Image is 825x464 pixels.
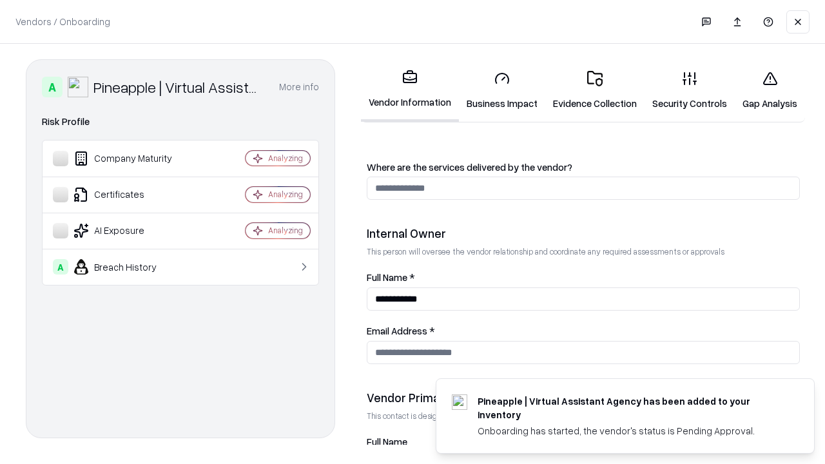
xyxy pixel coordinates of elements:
div: A [42,77,63,97]
label: Email Address * [367,326,800,336]
div: Certificates [53,187,207,202]
a: Gap Analysis [735,61,805,121]
p: Vendors / Onboarding [15,15,110,28]
div: Vendor Primary Contact [367,390,800,405]
p: This contact is designated to receive the assessment request from Shift [367,411,800,421]
div: Analyzing [268,189,303,200]
img: trypineapple.com [452,394,467,410]
p: This person will oversee the vendor relationship and coordinate any required assessments or appro... [367,246,800,257]
div: A [53,259,68,275]
div: Internal Owner [367,226,800,241]
a: Business Impact [459,61,545,121]
label: Full Name * [367,273,800,282]
div: Company Maturity [53,151,207,166]
div: Pineapple | Virtual Assistant Agency has been added to your inventory [478,394,783,421]
a: Evidence Collection [545,61,645,121]
div: AI Exposure [53,223,207,238]
div: Onboarding has started, the vendor's status is Pending Approval. [478,424,783,438]
div: Analyzing [268,153,303,164]
img: Pineapple | Virtual Assistant Agency [68,77,88,97]
label: Where are the services delivered by the vendor? [367,162,800,172]
a: Vendor Information [361,59,459,122]
a: Security Controls [645,61,735,121]
div: Analyzing [268,225,303,236]
div: Risk Profile [42,114,319,130]
button: More info [279,75,319,99]
div: Pineapple | Virtual Assistant Agency [93,77,264,97]
div: Breach History [53,259,207,275]
label: Full Name [367,437,800,447]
